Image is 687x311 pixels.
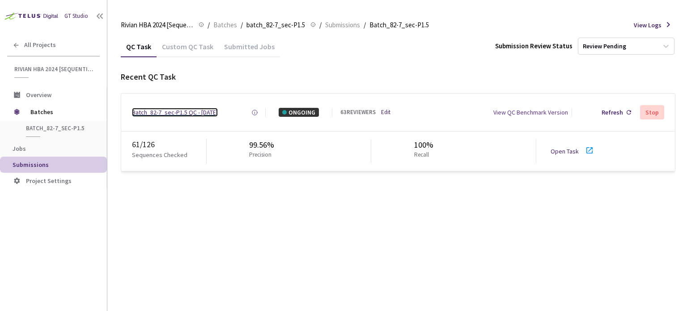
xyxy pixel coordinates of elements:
[241,20,243,30] li: /
[414,139,433,151] div: 100%
[634,21,662,30] span: View Logs
[212,20,239,30] a: Batches
[121,20,193,30] span: Rivian HBA 2024 [Sequential]
[495,41,572,51] div: Submission Review Status
[132,139,206,150] div: 61 / 126
[64,12,88,21] div: GT Studio
[323,20,362,30] a: Submissions
[645,109,659,116] div: Stop
[132,108,218,117] a: Batch_82-7_sec-P1.5 QC - [DATE]
[26,124,92,132] span: batch_82-7_sec-P1.5
[369,20,429,30] span: Batch_82-7_sec-P1.5
[13,161,49,169] span: Submissions
[30,103,92,121] span: Batches
[551,147,579,155] a: Open Task
[340,108,376,117] div: 63 REVIEWERS
[279,108,319,117] div: ONGOING
[121,42,157,57] div: QC Task
[26,91,51,99] span: Overview
[208,20,210,30] li: /
[319,20,322,30] li: /
[583,42,626,51] div: Review Pending
[121,71,675,83] div: Recent QC Task
[13,145,26,153] span: Jobs
[364,20,366,30] li: /
[249,151,271,159] p: Precision
[213,20,237,30] span: Batches
[24,41,56,49] span: All Projects
[493,108,568,117] div: View QC Benchmark Version
[249,139,275,151] div: 99.56%
[26,177,72,185] span: Project Settings
[14,65,94,73] span: Rivian HBA 2024 [Sequential]
[414,151,430,159] p: Recall
[246,20,305,30] span: batch_82-7_sec-P1.5
[219,42,280,57] div: Submitted Jobs
[602,108,623,117] div: Refresh
[381,108,390,117] a: Edit
[157,42,219,57] div: Custom QC Task
[132,150,187,159] p: Sequences Checked
[325,20,360,30] span: Submissions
